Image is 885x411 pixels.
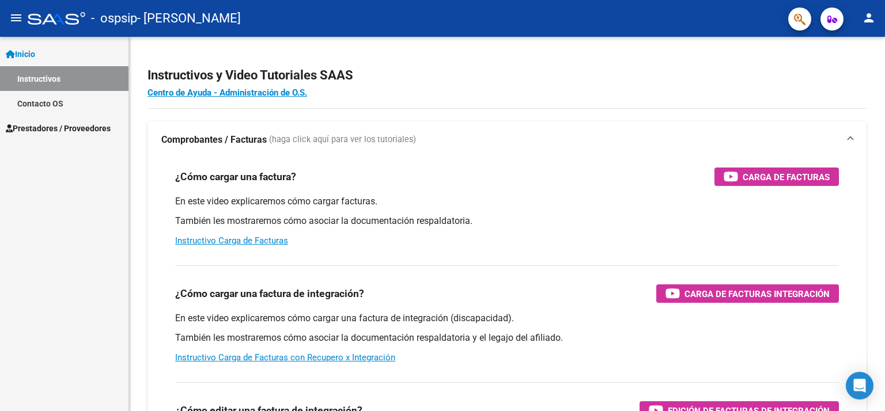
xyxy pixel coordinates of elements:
p: También les mostraremos cómo asociar la documentación respaldatoria y el legajo del afiliado. [175,332,839,344]
div: Open Intercom Messenger [846,372,873,399]
mat-icon: person [862,11,876,25]
h2: Instructivos y Video Tutoriales SAAS [147,64,867,86]
button: Carga de Facturas Integración [656,284,839,303]
p: En este video explicaremos cómo cargar una factura de integración (discapacidad). [175,312,839,325]
span: Inicio [6,48,35,60]
p: También les mostraremos cómo asociar la documentación respaldatoria. [175,215,839,227]
p: En este video explicaremos cómo cargar facturas. [175,195,839,208]
span: - ospsip [91,6,137,31]
span: Prestadores / Proveedores [6,122,111,135]
h3: ¿Cómo cargar una factura de integración? [175,286,364,302]
span: Carga de Facturas [743,170,830,184]
a: Instructivo Carga de Facturas con Recupero x Integración [175,352,395,363]
span: Carga de Facturas Integración [684,287,830,301]
h3: ¿Cómo cargar una factura? [175,169,296,185]
a: Centro de Ayuda - Administración de O.S. [147,87,307,98]
mat-icon: menu [9,11,23,25]
span: (haga click aquí para ver los tutoriales) [269,134,416,146]
mat-expansion-panel-header: Comprobantes / Facturas (haga click aquí para ver los tutoriales) [147,121,867,158]
strong: Comprobantes / Facturas [161,134,267,146]
a: Instructivo Carga de Facturas [175,235,288,246]
button: Carga de Facturas [714,168,839,186]
span: - [PERSON_NAME] [137,6,241,31]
